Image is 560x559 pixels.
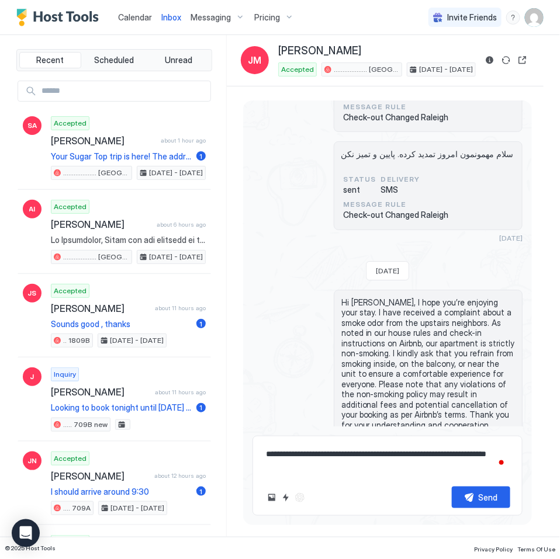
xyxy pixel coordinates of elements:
span: Message Rule [344,199,449,210]
button: Sync reservation [499,53,513,67]
span: SMS [381,185,420,195]
span: Calendar [118,12,152,22]
span: about 6 hours ago [157,221,206,228]
span: Privacy Policy [474,546,513,553]
span: [PERSON_NAME] [51,135,156,147]
button: Upload image [265,491,279,505]
span: 1 [200,152,203,161]
span: Accepted [54,202,87,212]
span: I should arrive around 9:30 [51,487,192,497]
span: Check-out Changed Raleigh [344,112,449,123]
span: status [344,174,376,185]
span: JN [27,456,37,466]
span: [DATE] - [DATE] [419,64,473,75]
button: Open reservation [516,53,530,67]
span: Delivery [381,174,420,185]
button: Send [452,487,510,508]
a: Terms Of Use [517,542,555,554]
span: .. 1809B [63,335,90,346]
span: © 2025 Host Tools [5,544,56,552]
a: Calendar [118,11,152,23]
button: Reservation information [483,53,497,67]
button: Recent [19,52,81,68]
textarea: To enrich screen reader interactions, please activate Accessibility in Grammarly extension settings [265,443,511,477]
span: about 12 hours ago [154,472,206,480]
div: tab-group [16,49,212,71]
span: JS [28,288,37,298]
span: Inquiry [54,369,76,380]
span: ................... [GEOGRAPHIC_DATA] [334,64,399,75]
div: Open Intercom Messenger [12,519,40,547]
span: JM [248,53,262,67]
span: Unread [165,55,192,65]
span: Looking to book tonight until [DATE] but I may have to extend one additional do to work meeting. ... [51,402,192,413]
input: Input Field [37,81,210,101]
span: [DATE] - [DATE] [149,168,203,178]
span: Hi [PERSON_NAME], I hope you’re enjoying your stay. I have received a complaint about a smoke odo... [341,297,515,430]
span: Lo Ipsumdolor, Sitam con adi elitsedd ei temp inc utla etd magn aliq en Adminim! Ve'qu nostru exe... [51,235,206,245]
span: سلام مهمونمون امروز تمدید کرده. پایین و تمیز نکن [341,149,515,159]
span: Invite Friends [447,12,497,23]
div: User profile [525,8,544,27]
button: Scheduled [84,52,146,68]
a: Host Tools Logo [16,9,104,26]
span: [PERSON_NAME] [278,44,361,58]
span: Accepted [54,286,87,296]
span: SA [27,120,37,131]
span: ..... 709B new [63,419,108,430]
span: Accepted [54,453,87,464]
span: Recent [36,55,64,65]
span: .... 709A [63,503,91,513]
span: [DATE] - [DATE] [149,252,203,262]
span: 1 [200,320,203,328]
span: 1 [200,403,203,412]
a: Privacy Policy [474,542,513,554]
span: [DATE] [376,266,399,275]
span: [PERSON_NAME] [51,303,150,314]
span: Terms Of Use [517,546,555,553]
span: Check-out Changed Raleigh [344,210,449,220]
span: [PERSON_NAME] [51,470,150,482]
span: [DATE] - [DATE] [110,335,164,346]
button: Quick reply [279,491,293,505]
span: Scheduled [95,55,134,65]
span: AI [29,204,36,214]
span: Pricing [254,12,280,23]
span: Your Sugar Top trip is here! The address is [STREET_ADDRESS] ([GEOGRAPHIC_DATA]). It's a tall tow... [51,151,192,162]
span: Accepted [54,118,87,129]
span: [DATE] [499,234,523,242]
span: about 1 hour ago [161,137,206,144]
span: sent [344,185,376,195]
button: Unread [147,52,209,68]
a: Inbox [161,11,181,23]
span: Messaging [191,12,231,23]
span: [PERSON_NAME] [51,218,152,230]
span: about 11 hours ago [155,304,206,312]
span: ................... [GEOGRAPHIC_DATA] [63,252,129,262]
span: ................... [GEOGRAPHIC_DATA] [63,168,129,178]
span: Inbox [161,12,181,22]
div: menu [506,11,520,25]
span: Message Rule [344,102,449,112]
span: [DATE] - [DATE] [110,503,164,513]
span: J [30,371,34,382]
div: Send [479,491,498,504]
span: [PERSON_NAME] [51,386,150,398]
span: 1 [200,487,203,496]
span: Accepted [281,64,314,75]
span: Sounds good , thanks [51,319,192,329]
span: about 11 hours ago [155,388,206,396]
